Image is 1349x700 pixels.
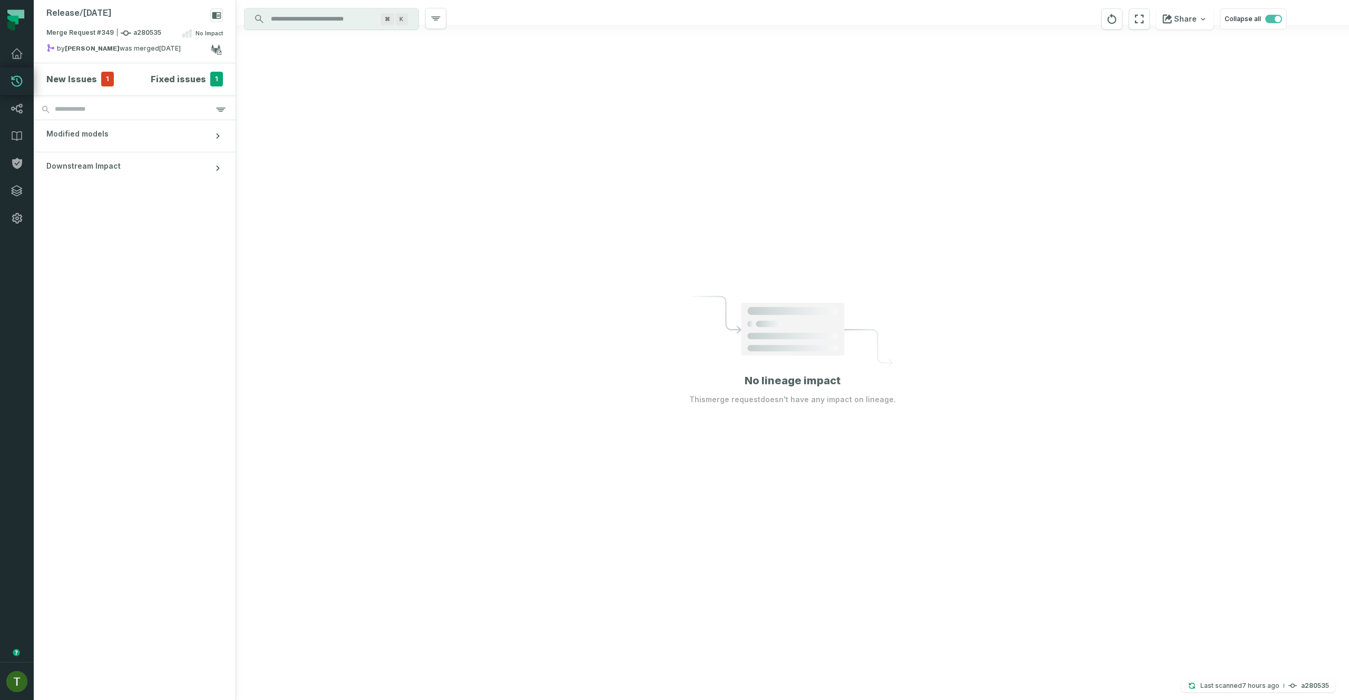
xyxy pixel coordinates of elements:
[34,152,236,184] button: Downstream Impact
[46,8,111,18] div: Release/2025 09 24
[1301,683,1329,689] h4: a280535
[65,45,120,52] strong: kennedy bruce (kennedybruce)
[1156,8,1214,30] button: Share
[34,120,236,152] button: Modified models
[46,73,97,85] h4: New Issues
[689,394,896,405] p: This merge request doesn't have any impact on lineage.
[12,648,21,657] div: Tooltip anchor
[159,44,181,52] relative-time: Sep 25, 2025, 1:22 AM GMT+3
[46,129,109,139] span: Modified models
[1200,680,1279,691] p: Last scanned
[195,29,223,37] span: No Impact
[745,373,840,388] h1: No lineage impact
[46,161,121,171] span: Downstream Impact
[101,72,114,86] span: 1
[1242,682,1279,689] relative-time: Sep 30, 2025, 1:30 AM GMT+3
[210,72,223,86] span: 1
[395,13,408,25] span: Press ⌘ + K to focus the search bar
[46,44,210,56] div: by was merged
[46,72,223,86] button: New Issues1Fixed issues1
[209,43,223,56] a: View on gitlab
[151,73,206,85] h4: Fixed issues
[1181,679,1335,692] button: Last scanned[DATE] 1:30:50 AMa280535
[6,671,27,692] img: avatar of Tomer Galun
[380,13,394,25] span: Press ⌘ + K to focus the search bar
[46,28,161,38] span: Merge Request #349 a280535
[1220,8,1287,30] button: Collapse all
